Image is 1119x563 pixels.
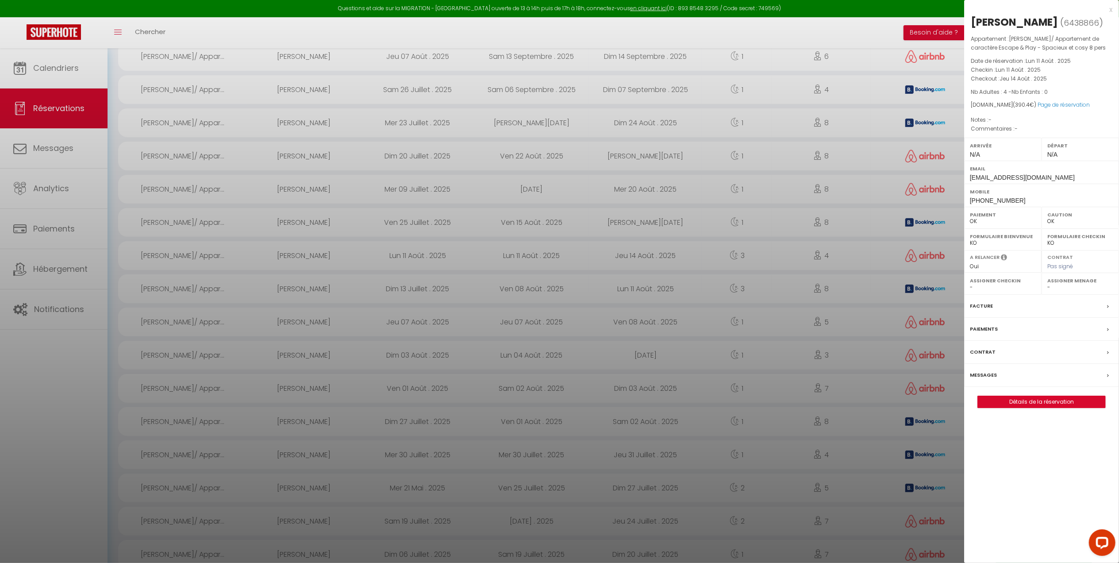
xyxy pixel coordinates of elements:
[1011,88,1048,96] span: Nb Enfants : 0
[970,301,993,311] label: Facture
[1000,75,1047,82] span: Jeu 14 Août . 2025
[977,396,1106,408] button: Détails de la réservation
[1047,232,1113,241] label: Formulaire Checkin
[970,151,980,158] span: N/A
[988,116,992,123] span: -
[971,15,1058,29] div: [PERSON_NAME]
[970,174,1075,181] span: [EMAIL_ADDRESS][DOMAIN_NAME]
[970,141,1036,150] label: Arrivée
[970,210,1036,219] label: Paiement
[1047,210,1113,219] label: Caution
[1047,276,1113,285] label: Assigner Menage
[971,35,1112,52] p: Appartement :
[1064,17,1099,28] span: 6438866
[978,396,1105,408] a: Détails de la réservation
[1001,254,1007,263] i: Sélectionner OUI si vous souhaiter envoyer les séquences de messages post-checkout
[1047,141,1113,150] label: Départ
[996,66,1041,73] span: Lun 11 Août . 2025
[1047,254,1073,259] label: Contrat
[971,35,1106,51] span: [PERSON_NAME]/ Appartement de caractère Escape & Play - Spacieux et cosy 8 pers
[971,66,1112,74] p: Checkin :
[1047,262,1073,270] span: Pas signé
[971,88,1048,96] span: Nb Adultes : 4 -
[964,4,1112,15] div: x
[1026,57,1071,65] span: Lun 11 Août . 2025
[970,347,996,357] label: Contrat
[971,124,1112,133] p: Commentaires :
[970,197,1026,204] span: [PHONE_NUMBER]
[970,232,1036,241] label: Formulaire Bienvenue
[1015,125,1018,132] span: -
[970,164,1113,173] label: Email
[970,324,998,334] label: Paiements
[970,370,997,380] label: Messages
[1060,16,1103,29] span: ( )
[970,254,1000,261] label: A relancer
[971,74,1112,83] p: Checkout :
[971,57,1112,66] p: Date de réservation :
[1038,101,1090,108] a: Page de réservation
[971,101,1112,109] div: [DOMAIN_NAME]
[970,187,1113,196] label: Mobile
[1013,101,1036,108] span: ( €)
[971,116,1112,124] p: Notes :
[970,276,1036,285] label: Assigner Checkin
[1015,101,1030,108] span: 390.4
[1047,151,1057,158] span: N/A
[1082,526,1119,563] iframe: LiveChat chat widget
